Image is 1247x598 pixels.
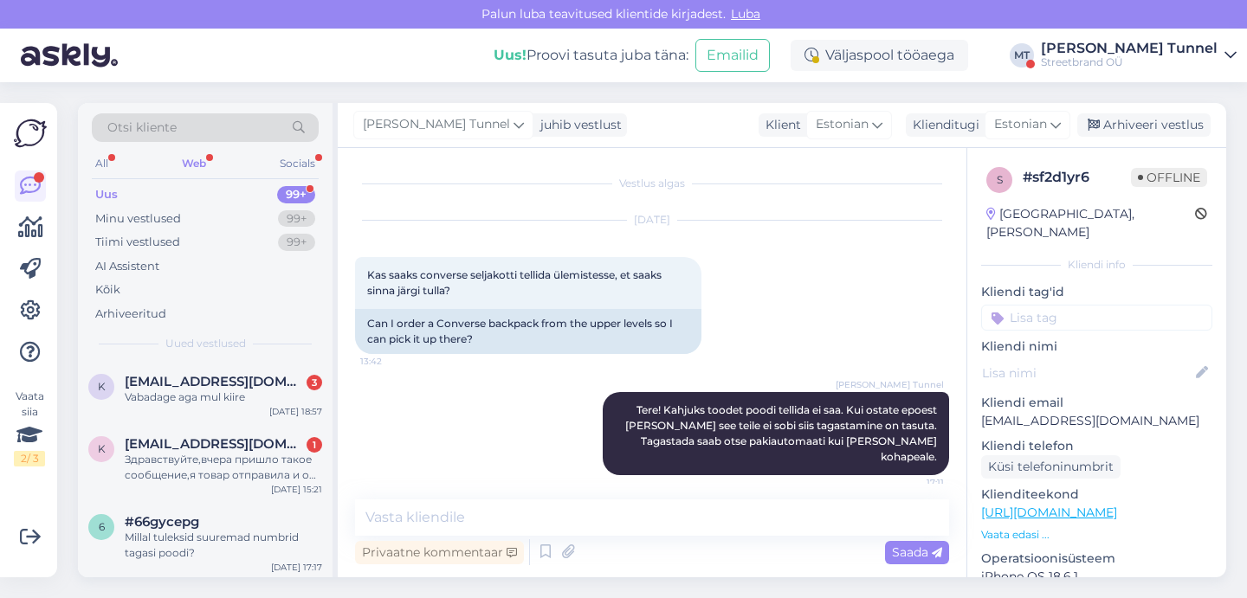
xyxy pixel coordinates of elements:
input: Lisa tag [981,305,1212,331]
div: Kliendi info [981,257,1212,273]
div: [DATE] 18:57 [269,405,322,418]
span: krebane10@gmail.com [125,374,305,389]
span: Luba [726,6,766,22]
p: Kliendi email [981,394,1212,412]
div: Web [178,152,210,175]
div: Здравствуйте,вчера пришло такое сообщение,я товар отправила и он уже пришёл [PERSON_NAME],должна ... [125,452,322,483]
div: [DATE] 15:21 [271,483,322,496]
span: s [997,173,1003,186]
div: Klient [759,116,801,134]
div: Minu vestlused [95,210,181,228]
span: 13:42 [360,355,425,368]
span: [PERSON_NAME] Tunnel [363,115,510,134]
span: Tere! Kahjuks toodet poodi tellida ei saa. Kui ostate epoest [PERSON_NAME] see teile ei sobi siis... [625,403,940,463]
span: k [98,442,106,455]
span: Uued vestlused [165,336,246,351]
div: 3 [307,375,322,390]
div: 99+ [278,234,315,251]
div: Socials [276,152,319,175]
p: Kliendi tag'id [981,283,1212,301]
span: 6 [99,520,105,533]
span: Offline [1131,168,1207,187]
div: Can I order a Converse backpack from the upper levels so I can pick it up there? [355,309,701,354]
span: 17:11 [879,476,944,489]
div: Kõik [95,281,120,299]
span: k [98,380,106,393]
a: [PERSON_NAME] TunnelStreetbrand OÜ [1041,42,1237,69]
div: 1 [307,437,322,453]
div: AI Assistent [95,258,159,275]
p: Vaata edasi ... [981,527,1212,543]
span: karinabalotseva@gmail.com [125,436,305,452]
span: Estonian [994,115,1047,134]
b: Uus! [494,47,527,63]
span: Saada [892,544,942,560]
div: Vabadage aga mul kiire [125,389,322,405]
div: 99+ [278,210,315,228]
div: MT [1010,43,1034,68]
p: Kliendi nimi [981,338,1212,356]
div: juhib vestlust [533,116,622,134]
div: # sf2d1yr6 [1023,167,1131,188]
button: Emailid [695,39,770,72]
a: [URL][DOMAIN_NAME] [981,505,1117,520]
div: Vaata siia [14,389,45,466]
span: Otsi kliente [107,119,177,137]
span: [PERSON_NAME] Tunnel [836,378,944,391]
p: [EMAIL_ADDRESS][DOMAIN_NAME] [981,412,1212,430]
div: All [92,152,112,175]
div: Vestlus algas [355,176,949,191]
div: Proovi tasuta juba täna: [494,45,688,66]
div: Väljaspool tööaega [791,40,968,71]
div: Tiimi vestlused [95,234,180,251]
div: 99+ [277,186,315,203]
div: [DATE] [355,212,949,228]
p: Klienditeekond [981,485,1212,504]
div: Arhiveeritud [95,305,166,323]
span: #66gycepg [125,514,199,530]
div: 2 / 3 [14,451,45,466]
div: Arhiveeri vestlus [1077,113,1211,137]
div: [DATE] 17:17 [271,561,322,574]
div: [PERSON_NAME] Tunnel [1041,42,1218,55]
p: iPhone OS 18.6.1 [981,568,1212,586]
div: Streetbrand OÜ [1041,55,1218,69]
input: Lisa nimi [982,363,1192,383]
div: Küsi telefoninumbrit [981,455,1121,479]
div: Millal tuleksid suuremad numbrid tagasi poodi? [125,530,322,561]
div: Privaatne kommentaar [355,541,524,564]
p: Kliendi telefon [981,437,1212,455]
div: Uus [95,186,118,203]
p: Operatsioonisüsteem [981,550,1212,568]
span: Kas saaks converse seljakotti tellida ülemistesse, et saaks sinna järgi tulla? [367,268,664,297]
img: Askly Logo [14,117,47,150]
div: [GEOGRAPHIC_DATA], [PERSON_NAME] [986,205,1195,241]
span: Estonian [816,115,869,134]
div: Klienditugi [906,116,979,134]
